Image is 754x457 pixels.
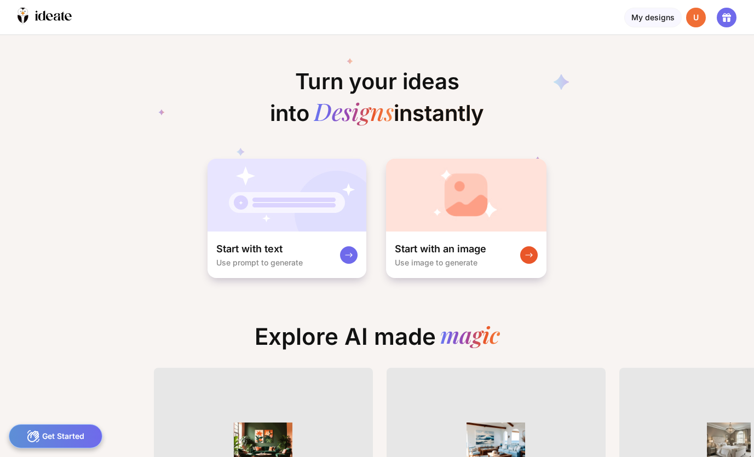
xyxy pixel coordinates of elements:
[686,8,706,27] div: U
[395,242,486,256] div: Start with an image
[208,159,366,232] img: startWithTextCardBg.jpg
[216,242,283,256] div: Start with text
[440,323,500,350] div: magic
[9,424,102,448] div: Get Started
[216,258,303,267] div: Use prompt to generate
[386,159,546,232] img: startWithImageCardBg.jpg
[246,323,509,359] div: Explore AI made
[624,8,682,27] div: My designs
[395,258,477,267] div: Use image to generate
